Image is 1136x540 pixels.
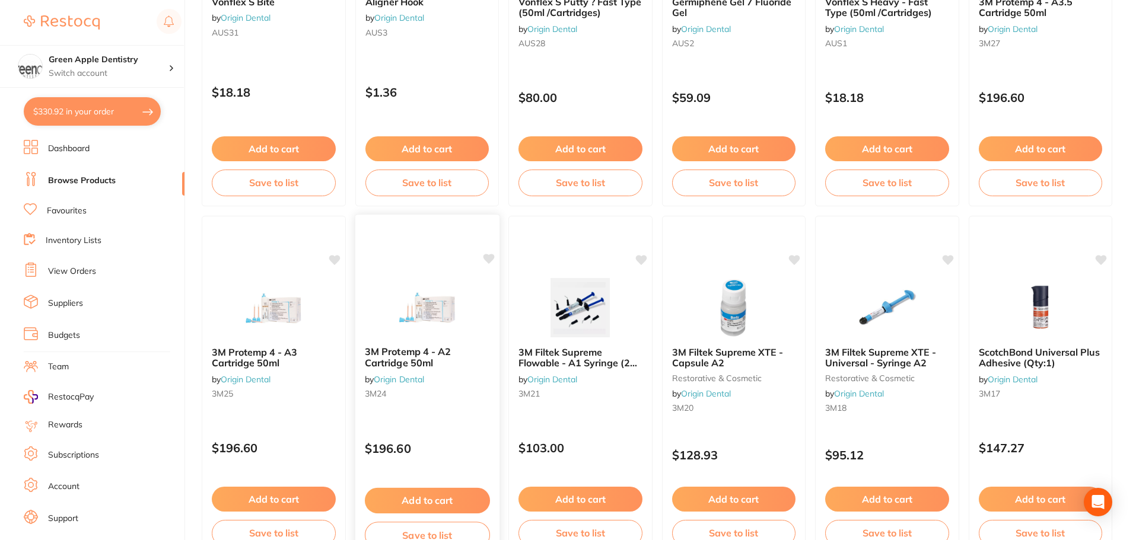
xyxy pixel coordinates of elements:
[518,24,577,34] span: by
[518,38,545,49] span: AUS28
[364,346,450,369] span: 3M Protemp 4 - A2 Cartridge 50ml
[212,27,238,38] span: AUS31
[48,298,83,309] a: Suppliers
[518,136,642,161] button: Add to cart
[235,278,312,337] img: 3M Protemp 4 - A3 Cartridge 50ml
[681,388,731,399] a: Origin Dental
[48,391,94,403] span: RestocqPay
[49,68,168,79] p: Switch account
[364,346,489,368] b: 3M Protemp 4 - A2 Cartridge 50ml
[48,513,78,525] a: Support
[212,346,297,369] span: 3M Protemp 4 - A3 Cartridge 50ml
[48,449,99,461] a: Subscriptions
[48,330,80,341] a: Budgets
[672,487,796,512] button: Add to cart
[24,15,100,30] img: Restocq Logo
[212,388,233,399] span: 3M25
[825,91,949,104] p: $18.18
[518,346,637,380] span: 3M Filtek Supreme Flowable - A1 Syringe (2 pack)
[212,347,336,369] b: 3M Protemp 4 - A3 Cartridge 50ml
[48,175,116,187] a: Browse Products
[48,419,82,431] a: Rewards
[365,136,489,161] button: Add to cart
[49,54,168,66] h4: Green Apple Dentistry
[848,278,925,337] img: 3M Filtek Supreme XTE - Universal - Syringe A2
[825,373,949,383] small: restorative & cosmetic
[979,346,1100,369] span: ScotchBond Universal Plus Adhesive (Qty:1)
[212,374,271,385] span: by
[221,12,271,23] a: Origin Dental
[979,441,1103,455] p: $147.27
[365,85,489,99] p: $1.36
[979,388,1000,399] span: 3M17
[388,277,466,337] img: 3M Protemp 4 - A2 Cartridge 50ml
[1084,488,1112,516] div: Open Intercom Messenger
[979,170,1103,196] button: Save to list
[825,388,884,399] span: by
[221,374,271,385] a: Origin Dental
[212,441,336,455] p: $196.60
[212,85,336,99] p: $18.18
[825,402,847,413] span: 3M18
[374,373,424,384] a: Origin Dental
[48,481,79,493] a: Account
[24,9,100,36] a: Restocq Logo
[24,390,38,404] img: RestocqPay
[672,346,783,369] span: 3M Filtek Supreme XTE - Capsule A2
[212,12,271,23] span: by
[834,388,884,399] a: Origin Dental
[518,91,642,104] p: $80.00
[979,374,1038,385] span: by
[18,55,42,78] img: Green Apple Dentistry
[672,136,796,161] button: Add to cart
[672,388,731,399] span: by
[979,487,1103,512] button: Add to cart
[825,136,949,161] button: Add to cart
[988,24,1038,34] a: Origin Dental
[979,24,1038,34] span: by
[825,487,949,512] button: Add to cart
[365,170,489,196] button: Save to list
[825,170,949,196] button: Save to list
[695,278,772,337] img: 3M Filtek Supreme XTE - Capsule A2
[672,347,796,369] b: 3M Filtek Supreme XTE - Capsule A2
[212,487,336,512] button: Add to cart
[365,27,387,38] span: AUS3
[48,361,69,373] a: Team
[518,487,642,512] button: Add to cart
[212,170,336,196] button: Save to list
[672,24,731,34] span: by
[979,38,1000,49] span: 3M27
[825,347,949,369] b: 3M Filtek Supreme XTE - Universal - Syringe A2
[364,488,489,513] button: Add to cart
[681,24,731,34] a: Origin Dental
[527,374,577,385] a: Origin Dental
[672,38,694,49] span: AUS2
[672,402,693,413] span: 3M20
[834,24,884,34] a: Origin Dental
[374,12,424,23] a: Origin Dental
[979,136,1103,161] button: Add to cart
[672,373,796,383] small: restorative & cosmetic
[672,170,796,196] button: Save to list
[825,24,884,34] span: by
[672,91,796,104] p: $59.09
[542,278,619,337] img: 3M Filtek Supreme Flowable - A1 Syringe (2 pack)
[364,442,489,455] p: $196.60
[825,38,847,49] span: AUS1
[518,441,642,455] p: $103.00
[518,347,642,369] b: 3M Filtek Supreme Flowable - A1 Syringe (2 pack)
[364,388,386,399] span: 3M24
[527,24,577,34] a: Origin Dental
[365,12,424,23] span: by
[47,205,87,217] a: Favourites
[518,388,540,399] span: 3M21
[48,143,90,155] a: Dashboard
[518,374,577,385] span: by
[24,390,94,404] a: RestocqPay
[24,97,161,126] button: $330.92 in your order
[364,373,424,384] span: by
[518,170,642,196] button: Save to list
[212,136,336,161] button: Add to cart
[1002,278,1079,337] img: ScotchBond Universal Plus Adhesive (Qty:1)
